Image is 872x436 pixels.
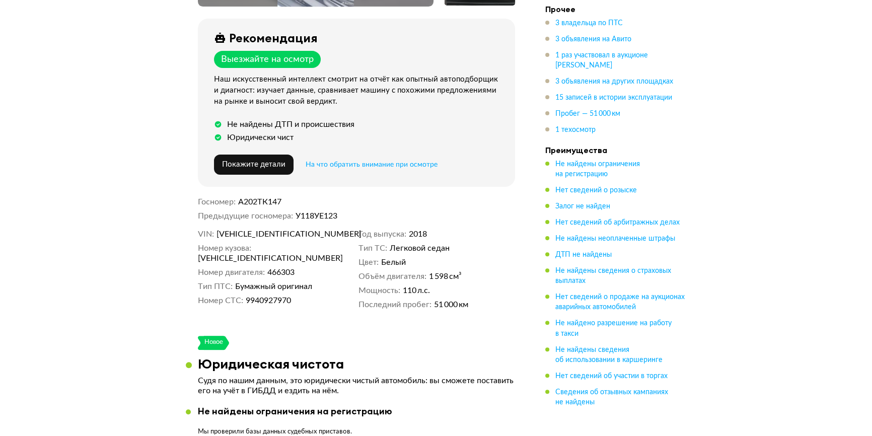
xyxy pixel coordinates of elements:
[235,281,312,292] span: Бумажный оригинал
[555,20,623,27] span: 3 владельца по ПТС
[246,296,291,306] span: 9940927970
[555,94,672,101] span: 15 записей в истории эксплуатации
[198,211,293,221] dt: Предыдущие госномера
[227,132,294,142] div: Юридически чист
[358,229,406,239] dt: Год выпуска
[306,161,438,168] span: На что обратить внимание при осмотре
[555,36,631,43] span: 3 объявления на Авито
[555,320,672,337] span: Не найдено разрешение на работу в такси
[555,126,596,133] span: 1 техосмотр
[238,198,281,206] span: А202ТК147
[221,54,314,65] div: Выезжайте на осмотр
[216,229,332,239] span: [VEHICLE_IDENTIFICATION_NUMBER]
[198,253,314,263] span: [VEHICLE_IDENTIFICATION_NUMBER]
[198,243,251,253] dt: Номер кузова
[227,119,354,129] div: Не найдены ДТП и происшествия
[555,161,640,178] span: Не найдены ограничения на регистрацию
[555,388,668,405] span: Сведения об отзывных кампаниях не найдены
[555,346,663,363] span: Не найдены сведения об использовании в каршеринге
[555,251,612,258] span: ДТП не найдены
[358,271,426,281] dt: Объём двигателя
[555,235,675,242] span: Не найдены неоплаченные штрафы
[358,243,387,253] dt: Тип ТС
[198,197,236,207] dt: Госномер
[229,31,318,45] div: Рекомендация
[296,211,516,221] dd: У118УЕ123
[555,187,637,194] span: Нет сведений о розыске
[198,376,515,396] p: Судя по нашим данным, это юридически чистый автомобиль: вы сможете поставить его на учёт в ГИБДД ...
[381,257,406,267] span: Белый
[198,281,233,292] dt: Тип ПТС
[409,229,427,239] span: 2018
[267,267,295,277] span: 466303
[390,243,450,253] span: Легковой седан
[214,74,503,107] div: Наш искусственный интеллект смотрит на отчёт как опытный автоподборщик и диагност: изучает данные...
[198,406,392,417] div: Не найдены ограничения на регистрацию
[358,300,431,310] dt: Последний пробег
[358,257,379,267] dt: Цвет
[214,155,294,175] button: Покажите детали
[222,161,285,168] span: Покажите детали
[555,219,680,226] span: Нет сведений об арбитражных делах
[204,336,224,350] div: Новое
[555,110,620,117] span: Пробег — 51 000 км
[358,285,400,296] dt: Мощность
[555,203,610,210] span: Залог не найден
[434,300,468,310] span: 51 000 км
[555,52,648,69] span: 1 раз участвовал в аукционе [PERSON_NAME]
[429,271,462,281] span: 1 598 см³
[403,285,430,296] span: 110 л.с.
[198,356,344,372] h3: Юридическая чистота
[198,229,214,239] dt: VIN
[545,4,686,14] h4: Прочее
[198,267,265,277] dt: Номер двигателя
[555,372,668,379] span: Нет сведений об участии в торгах
[545,145,686,155] h4: Преимущества
[555,294,685,311] span: Нет сведений о продаже на аукционах аварийных автомобилей
[555,78,673,85] span: 3 объявления на других площадках
[555,267,671,284] span: Не найдены сведения о страховых выплатах
[198,296,243,306] dt: Номер СТС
